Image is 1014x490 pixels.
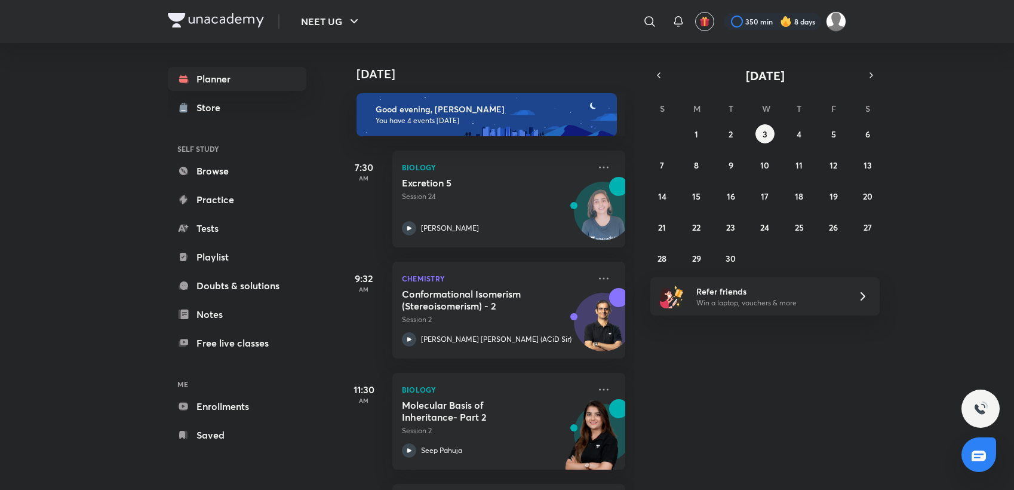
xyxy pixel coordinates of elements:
button: September 27, 2025 [858,218,877,237]
abbr: September 14, 2025 [658,191,666,202]
abbr: Tuesday [729,103,733,114]
button: September 4, 2025 [789,124,809,143]
img: Avatar [574,299,632,357]
p: [PERSON_NAME] [421,223,479,234]
h4: [DATE] [357,67,637,81]
a: Company Logo [168,13,264,30]
a: Notes [168,302,306,326]
p: Biology [402,382,589,397]
abbr: September 6, 2025 [865,128,870,140]
button: September 19, 2025 [824,186,843,206]
button: September 18, 2025 [789,186,809,206]
button: September 3, 2025 [755,124,775,143]
button: September 16, 2025 [721,186,740,206]
button: September 22, 2025 [687,218,706,237]
button: September 5, 2025 [824,124,843,143]
p: Session 24 [402,191,589,202]
abbr: September 2, 2025 [729,128,733,140]
abbr: September 27, 2025 [864,222,872,233]
p: AM [340,174,388,182]
a: Browse [168,159,306,183]
abbr: September 9, 2025 [729,160,733,171]
h5: 7:30 [340,160,388,174]
p: Chemistry [402,271,589,286]
abbr: September 18, 2025 [795,191,803,202]
abbr: September 30, 2025 [726,253,736,264]
button: September 11, 2025 [789,155,809,174]
abbr: September 17, 2025 [761,191,769,202]
abbr: September 13, 2025 [864,160,872,171]
a: Store [168,96,306,120]
abbr: Sunday [660,103,665,114]
a: Tests [168,216,306,240]
p: AM [340,286,388,293]
img: avatar [699,16,710,27]
abbr: September 5, 2025 [831,128,836,140]
abbr: September 23, 2025 [726,222,735,233]
div: Store [196,100,228,115]
img: Avatar [574,188,632,246]
abbr: September 19, 2025 [829,191,838,202]
abbr: September 4, 2025 [797,128,801,140]
p: You have 4 events [DATE] [376,116,606,125]
abbr: September 7, 2025 [660,160,664,171]
button: September 1, 2025 [687,124,706,143]
a: Playlist [168,245,306,269]
abbr: September 21, 2025 [658,222,666,233]
abbr: September 15, 2025 [692,191,700,202]
button: September 7, 2025 [653,155,672,174]
button: September 25, 2025 [789,218,809,237]
abbr: September 1, 2025 [695,128,698,140]
img: Company Logo [168,13,264,27]
abbr: September 8, 2025 [694,160,699,171]
abbr: Saturday [865,103,870,114]
button: September 8, 2025 [687,155,706,174]
p: Win a laptop, vouchers & more [696,298,843,308]
h5: Excretion 5 [402,177,551,189]
h5: 11:30 [340,382,388,397]
button: September 21, 2025 [653,218,672,237]
p: AM [340,397,388,404]
button: NEET UG [294,10,368,33]
a: Free live classes [168,331,306,355]
button: September 17, 2025 [755,186,775,206]
button: September 14, 2025 [653,186,672,206]
abbr: Thursday [797,103,801,114]
abbr: September 3, 2025 [763,128,767,140]
p: Biology [402,160,589,174]
button: [DATE] [667,67,863,84]
img: evening [357,93,617,136]
h6: Good evening, [PERSON_NAME] [376,104,606,115]
button: September 29, 2025 [687,249,706,268]
button: September 12, 2025 [824,155,843,174]
button: September 26, 2025 [824,218,843,237]
h6: Refer friends [696,285,843,298]
h6: SELF STUDY [168,139,306,159]
span: [DATE] [746,68,785,84]
abbr: September 28, 2025 [657,253,666,264]
abbr: September 10, 2025 [760,160,769,171]
abbr: September 25, 2025 [795,222,804,233]
button: September 9, 2025 [721,155,740,174]
p: Session 2 [402,425,589,436]
abbr: Wednesday [762,103,770,114]
button: avatar [695,12,714,31]
abbr: Friday [831,103,836,114]
h6: ME [168,374,306,394]
img: streak [780,16,792,27]
a: Planner [168,67,306,91]
a: Practice [168,188,306,212]
h5: 9:32 [340,271,388,286]
abbr: September 29, 2025 [692,253,701,264]
abbr: September 12, 2025 [829,160,837,171]
img: unacademy [560,399,625,482]
button: September 23, 2025 [721,218,740,237]
button: September 15, 2025 [687,186,706,206]
button: September 24, 2025 [755,218,775,237]
p: Session 2 [402,314,589,325]
a: Saved [168,423,306,447]
img: referral [660,284,684,308]
p: [PERSON_NAME] [PERSON_NAME] (ACiD Sir) [421,334,571,345]
button: September 6, 2025 [858,124,877,143]
abbr: September 20, 2025 [863,191,872,202]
